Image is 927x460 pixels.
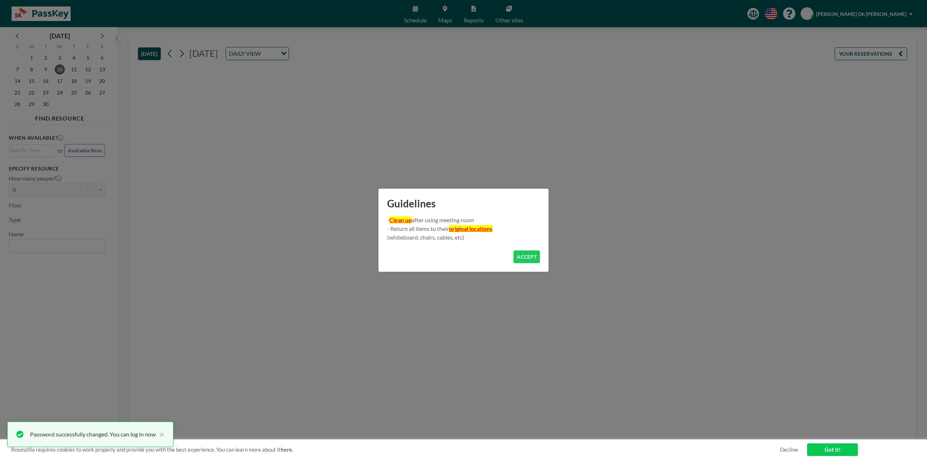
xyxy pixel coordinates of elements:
[11,446,780,453] span: Roomzilla requires cookies to work properly and provide you with the best experience. You can lea...
[156,430,164,439] button: close
[449,225,492,232] u: original locations
[387,216,540,224] p: - after using meeting room
[389,216,412,223] u: Clean up
[387,224,540,233] p: - Return all items to their
[30,430,156,439] div: Password successfully changed. You can log in now
[281,446,293,453] a: here.
[513,250,540,263] button: ACCEPT
[807,443,858,456] a: Got it!
[387,233,540,242] p: ㅤ(whiteboard, chairs, cables, etc)
[780,446,798,453] a: Decline
[378,189,549,216] h1: Guidelines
